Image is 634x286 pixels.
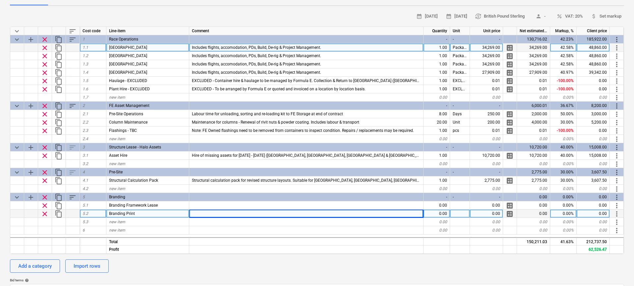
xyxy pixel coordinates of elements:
span: More actions [613,77,621,85]
div: 0.00 [424,218,450,226]
span: Remove row [41,210,49,218]
div: 0.00 [577,85,610,93]
div: 27,909.00 [470,68,503,77]
div: 200.00 [470,118,503,127]
div: 39,342.00 [577,68,610,77]
div: Cost code [80,27,106,35]
span: 2.3 [83,128,88,133]
div: Unit [450,118,470,127]
div: 212,737.50 [577,237,610,245]
div: 42.58% [550,60,577,68]
div: 0.00 [424,185,450,193]
div: 0.00% [550,185,577,193]
span: Remove row [41,177,49,185]
span: Hire of missing assets for 1st March - 20th August 2026 (Madrid, Berlin, Monaco & London). Additi... [192,153,533,158]
span: Duplicate row [55,177,63,185]
span: Add sub category to row [27,143,35,151]
div: 0.00 [577,160,610,168]
div: 0.00 [517,135,550,143]
div: - [450,168,470,176]
span: Manage detailed breakdown for the row [506,202,514,210]
div: 0.00 [517,193,550,201]
div: 34,269.00 [470,60,503,68]
span: Manage detailed breakdown for the row [506,177,514,185]
div: Client price [577,27,610,35]
div: 42.58% [550,52,577,60]
div: 0.00 [470,210,503,218]
div: 1.00 [424,68,450,77]
span: FE Asset Management [109,103,149,108]
div: 0.00 [577,127,610,135]
span: EXCLUDED - Container hire & haulage to be managed by Formula E. Collection & Return to Halo Wareh... [192,78,473,83]
span: 2.4 [83,137,88,141]
div: 0.00 [424,160,450,168]
div: Comment [189,27,424,35]
span: 1.3 [83,62,88,66]
div: 48,860.00 [577,60,610,68]
span: Structure Lease - Halo Assets [109,145,161,149]
span: More actions [613,135,621,143]
div: EXCLUDED [450,85,470,93]
span: 2 [83,103,85,108]
span: Note: FE Owned flashings need to be removed from containers to inspect condition. Repairs / repla... [192,128,414,133]
div: 0.00 [517,185,550,193]
div: 48,860.00 [577,44,610,52]
span: 2.2 [83,120,88,125]
span: Collapse category [13,193,21,201]
div: 15,008.00 [577,143,610,151]
span: Duplicate row [55,210,63,218]
div: Unit price [470,27,503,35]
div: - [424,143,450,151]
div: 3,607.50 [577,176,610,185]
span: Duplicate row [55,119,63,127]
div: - [450,143,470,151]
div: Quantity [424,27,450,35]
span: Asset Hire [109,153,127,158]
span: Manage detailed breakdown for the row [506,119,514,127]
span: percent [556,13,562,19]
span: Remove row [41,119,49,127]
div: Total [106,237,189,245]
span: Collapse category [13,143,21,151]
span: More actions [613,160,621,168]
div: 30.00% [550,118,577,127]
span: Manage detailed breakdown for the row [506,52,514,60]
div: 1.00 [424,77,450,85]
span: Duplicate row [55,127,63,135]
span: Add sub category to row [27,168,35,176]
span: Remove row [41,110,49,118]
div: Add a category [18,262,52,270]
span: Remove row [41,143,49,151]
div: 30.00% [550,168,577,176]
div: 1.00 [424,151,450,160]
span: Duplicate category [55,143,63,151]
span: Manage detailed breakdown for the row [506,127,514,135]
span: More actions [613,127,621,135]
span: More actions [613,60,621,68]
div: Net estimated cost [517,27,550,35]
div: 10,720.00 [517,151,550,160]
div: - [470,193,503,201]
span: Add sub category to row [27,36,35,44]
span: Duplicate row [55,69,63,77]
span: calendar_month [446,13,452,19]
span: Berlin [109,53,147,58]
span: Manage detailed breakdown for the row [506,85,514,93]
span: Duplicate row [55,85,63,93]
span: Haulage - EXCLUDED [109,78,147,83]
div: 0.00 [424,226,450,235]
div: 62,526.47 [577,245,610,254]
span: Manage detailed breakdown for the row [506,69,514,77]
div: 2,000.00 [517,110,550,118]
span: 1.7 [83,95,88,100]
div: 0.00 [577,93,610,102]
span: Includes flights, accomodation, PDs, Build, De-rig & Project Management. [192,70,321,75]
div: Package [450,60,470,68]
div: 0.01 [470,77,503,85]
span: Set markup [591,13,621,20]
div: 5,200.00 [577,118,610,127]
div: 40.00% [550,143,577,151]
div: 10,720.00 [470,151,503,160]
button: Import rows [65,259,109,273]
div: 42.23% [550,35,577,44]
